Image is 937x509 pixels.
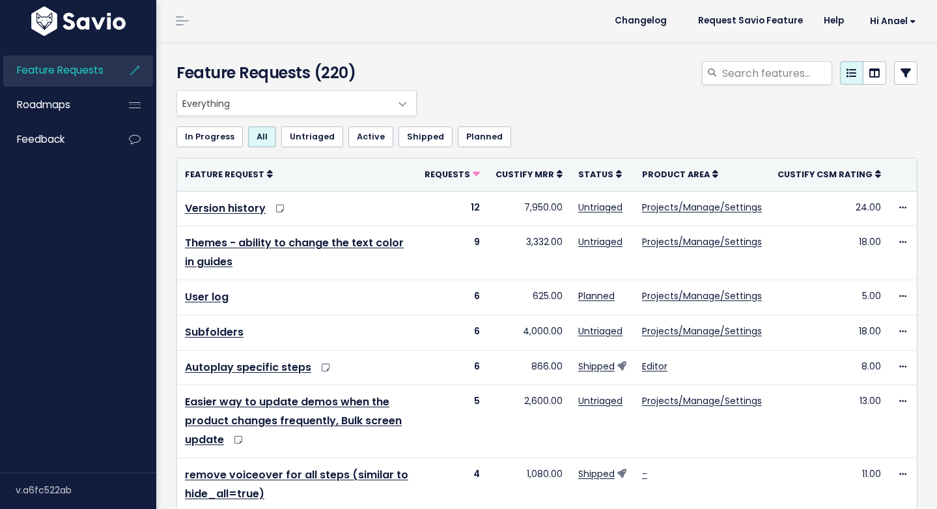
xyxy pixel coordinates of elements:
[688,11,813,31] a: Request Savio Feature
[176,126,243,147] a: In Progress
[185,201,266,216] a: Version history
[17,63,104,77] span: Feature Requests
[488,350,570,385] td: 866.00
[417,191,488,226] td: 12
[248,126,276,147] a: All
[417,315,488,350] td: 6
[770,226,889,280] td: 18.00
[176,90,417,116] span: Everything
[578,289,615,302] a: Planned
[185,167,273,181] a: Feature Request
[185,235,404,269] a: Themes - ability to change the text color in guides
[578,169,613,180] span: Status
[642,169,710,180] span: Product Area
[488,191,570,226] td: 7,950.00
[770,350,889,385] td: 8.00
[417,280,488,315] td: 6
[425,169,470,180] span: Requests
[770,191,889,226] td: 24.00
[488,385,570,458] td: 2,600.00
[496,169,554,180] span: Custify mrr
[578,167,622,181] a: Status
[17,98,70,111] span: Roadmaps
[417,226,488,280] td: 9
[578,325,622,338] a: Untriaged
[496,167,563,181] a: Custify mrr
[777,167,881,181] a: Custify csm rating
[615,16,667,25] span: Changelog
[185,360,311,375] a: Autoplay specific steps
[642,201,762,214] a: Projects/Manage/Settings
[642,235,762,248] a: Projects/Manage/Settings
[185,169,264,180] span: Feature Request
[185,289,229,304] a: User log
[578,394,622,407] a: Untriaged
[777,169,873,180] span: Custify csm rating
[578,235,622,248] a: Untriaged
[488,280,570,315] td: 625.00
[348,126,393,147] a: Active
[642,467,647,480] a: -
[177,91,390,115] span: Everything
[854,11,927,31] a: Hi Anael
[16,473,156,507] div: v.a6fc522ab
[488,315,570,350] td: 4,000.00
[770,385,889,458] td: 13.00
[3,124,108,154] a: Feedback
[3,90,108,120] a: Roadmaps
[770,280,889,315] td: 5.00
[578,467,615,480] a: Shipped
[399,126,453,147] a: Shipped
[176,126,917,147] ul: Filter feature requests
[642,289,762,302] a: Projects/Manage/Settings
[417,350,488,385] td: 6
[488,226,570,280] td: 3,332.00
[642,394,762,407] a: Projects/Manage/Settings
[578,360,615,373] a: Shipped
[3,55,108,85] a: Feature Requests
[642,325,762,338] a: Projects/Manage/Settings
[185,325,244,340] a: Subfolders
[642,167,718,181] a: Product Area
[870,16,916,26] span: Hi Anael
[17,132,64,146] span: Feedback
[281,126,343,147] a: Untriaged
[185,467,408,501] a: remove voiceover for all steps (similar to hide_all=true)
[642,360,667,373] a: Editor
[425,167,480,181] a: Requests
[28,7,129,36] img: logo-white.9d6f32f41409.svg
[417,385,488,458] td: 5
[458,126,511,147] a: Planned
[578,201,622,214] a: Untriaged
[721,61,832,85] input: Search features...
[770,315,889,350] td: 18.00
[185,394,402,447] a: Easier way to update demos when the product changes frequently, Bulk screen update
[176,61,411,85] h4: Feature Requests (220)
[813,11,854,31] a: Help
